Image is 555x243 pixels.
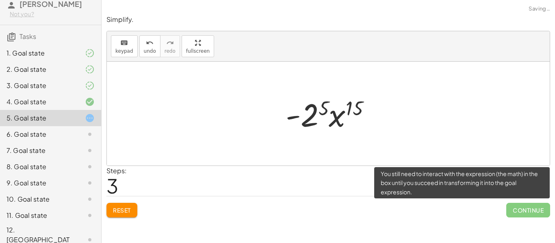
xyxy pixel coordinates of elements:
[7,81,72,90] div: 3. Goal state
[7,65,72,74] div: 2. Goal state
[113,206,131,214] span: Reset
[10,10,95,18] div: Not you?
[7,97,72,107] div: 4. Goal state
[85,162,95,172] i: Task not started.
[7,178,72,188] div: 9. Goal state
[182,35,214,57] button: fullscreen
[139,35,160,57] button: undoundo
[20,32,36,41] span: Tasks
[144,48,156,54] span: undo
[106,203,137,217] button: Reset
[7,48,72,58] div: 1. Goal state
[160,35,180,57] button: redoredo
[7,194,72,204] div: 10. Goal state
[85,113,95,123] i: Task started.
[7,129,72,139] div: 6. Goal state
[111,35,138,57] button: keyboardkeypad
[115,48,133,54] span: keypad
[7,162,72,172] div: 8. Goal state
[85,48,95,58] i: Task finished and part of it marked as correct.
[106,173,118,198] span: 3
[165,48,176,54] span: redo
[85,97,95,107] i: Task finished and correct.
[166,38,174,48] i: redo
[85,129,95,139] i: Task not started.
[85,81,95,90] i: Task finished and part of it marked as correct.
[106,15,550,24] p: Simplify.
[7,146,72,155] div: 7. Goal state
[7,113,72,123] div: 5. Goal state
[85,146,95,155] i: Task not started.
[7,211,72,220] div: 11. Goal state
[85,211,95,220] i: Task not started.
[85,194,95,204] i: Task not started.
[186,48,210,54] span: fullscreen
[146,38,154,48] i: undo
[85,178,95,188] i: Task not started.
[106,166,127,175] label: Steps:
[85,65,95,74] i: Task finished and part of it marked as correct.
[529,5,550,13] span: Saving…
[120,38,128,48] i: keyboard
